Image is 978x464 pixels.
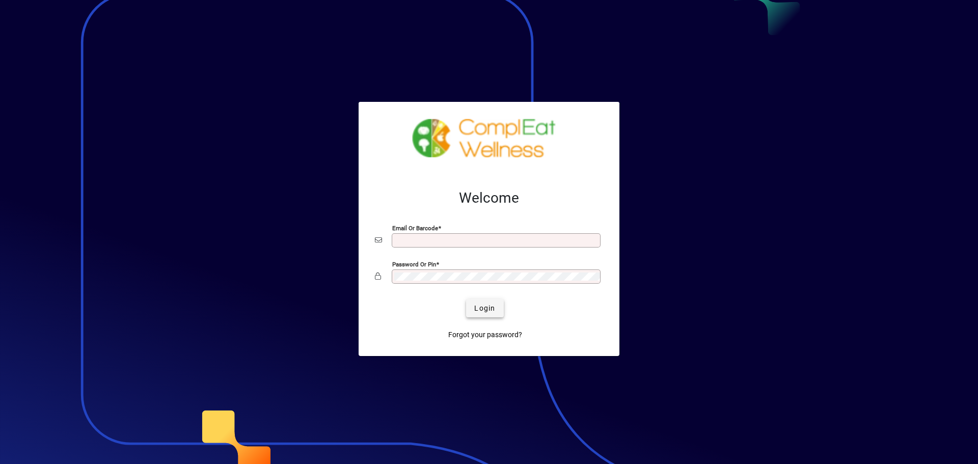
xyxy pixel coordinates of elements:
mat-label: Password or Pin [392,261,436,268]
button: Login [466,299,503,317]
a: Forgot your password? [444,325,526,344]
span: Login [474,303,495,314]
h2: Welcome [375,189,603,207]
mat-label: Email or Barcode [392,225,438,232]
span: Forgot your password? [448,330,522,340]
